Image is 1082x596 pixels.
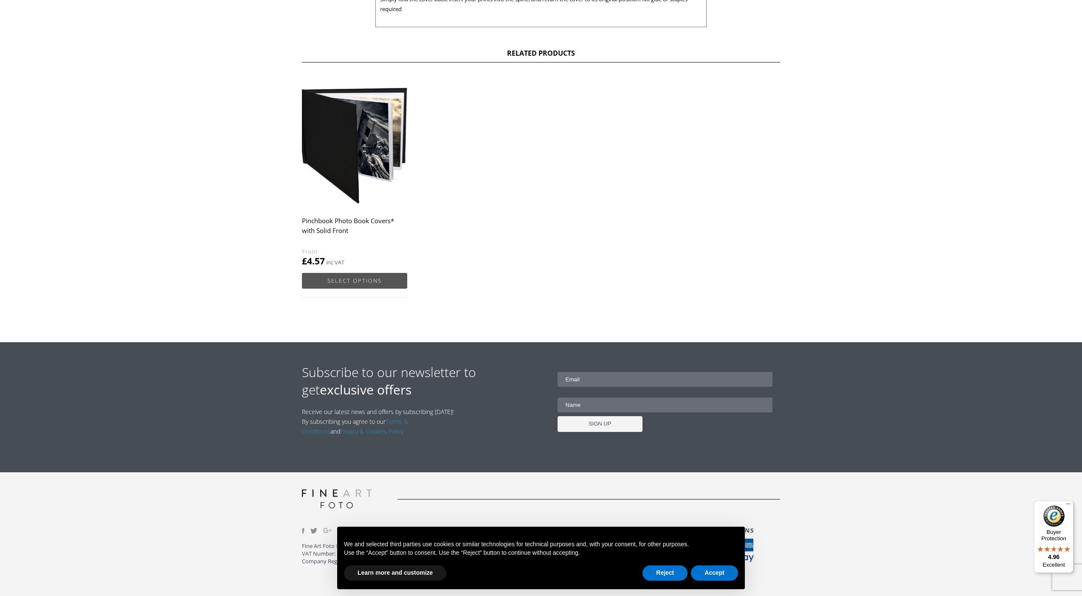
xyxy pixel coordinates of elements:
img: logo-grey.svg [302,489,372,508]
input: Email [558,372,773,387]
button: Learn more and customize [344,565,446,581]
p: Receive our latest news and offers by subscribing [DATE]! By subscribing you agree to our and [302,407,458,436]
button: Trusted Shops TrustmarkBuyer Protection4.96Excellent [1034,501,1074,573]
input: Name [558,397,773,412]
a: Pinchbook Photo Book Covers* with Solid Front £4.57 [302,75,407,267]
span: 4.96 [1048,553,1059,560]
bdi: 4.57 [302,255,325,267]
h2: Related products [302,48,780,62]
p: Buyer Protection [1034,529,1074,542]
p: We and selected third parties use cookies or similar technologies for technical purposes and, wit... [344,540,738,549]
h2: Pinchbook Photo Book Covers* with Solid Front [302,213,407,247]
p: Excellent [1034,562,1074,568]
img: Google_Plus.svg [323,526,332,535]
button: Menu [1063,501,1074,511]
p: Fine Art Foto © 2024 VAT Number: 839 2616 06 Company Registration Number: 5083485 [302,542,493,565]
input: SIGN UP [558,416,642,432]
img: Pinchbook Photo Book Covers* with Solid Front [302,75,407,207]
a: Privacy & Cookies Policy. [340,427,405,435]
p: Use the “Accept” button to consent. Use the “Reject” button to continue without accepting. [344,549,738,557]
h2: Subscribe to our newsletter to get [302,363,541,398]
span: £ [302,255,307,267]
button: Accept [691,565,738,581]
img: twitter.svg [310,528,317,534]
button: Reject [642,565,688,581]
img: Trusted Shops Trustmark [1043,505,1065,527]
img: facebook.svg [302,528,304,534]
a: Select options for “Pinchbook Photo Book Covers* with Solid Front” [302,273,407,289]
strong: exclusive offers [320,381,411,398]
